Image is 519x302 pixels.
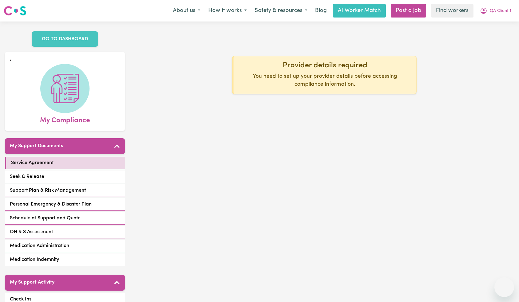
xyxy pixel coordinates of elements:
[251,4,311,17] button: Safety & resources
[490,8,511,14] span: QA Client 1
[10,143,63,149] h5: My Support Documents
[10,173,44,180] span: Seek & Release
[311,4,330,18] a: Blog
[10,256,59,263] span: Medication Indemnity
[5,212,125,225] a: Schedule of Support and Quote
[5,138,125,154] button: My Support Documents
[5,198,125,211] a: Personal Emergency & Disaster Plan
[431,4,473,18] a: Find workers
[5,240,125,252] a: Medication Administration
[4,4,26,18] a: Careseekers logo
[4,5,26,16] img: Careseekers logo
[11,159,54,167] span: Service Agreement
[494,277,514,297] iframe: Button to launch messaging window
[32,31,98,47] a: GO TO DASHBOARD
[10,228,53,236] span: OH & S Assessment
[10,214,81,222] span: Schedule of Support and Quote
[238,61,411,70] div: Provider details required
[10,187,86,194] span: Support Plan & Risk Management
[40,113,90,126] span: My Compliance
[5,171,125,183] a: Seek & Release
[10,64,120,126] a: My Compliance
[5,275,125,291] button: My Support Activity
[238,73,411,89] p: You need to set up your provider details before accessing compliance information.
[391,4,426,18] a: Post a job
[10,201,92,208] span: Personal Emergency & Disaster Plan
[10,280,54,285] h5: My Support Activity
[5,226,125,238] a: OH & S Assessment
[10,242,69,249] span: Medication Administration
[5,184,125,197] a: Support Plan & Risk Management
[5,157,125,169] a: Service Agreement
[169,4,204,17] button: About us
[476,4,515,17] button: My Account
[204,4,251,17] button: How it works
[5,253,125,266] a: Medication Indemnity
[333,4,386,18] a: AI Worker Match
